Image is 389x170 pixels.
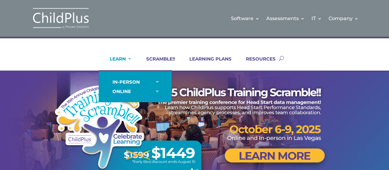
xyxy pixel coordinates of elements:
[359,141,389,170] iframe: Chat Widget
[139,56,175,71] a: SCRAMBLE!!
[231,6,260,31] a: Software
[102,56,132,71] a: LEARN
[182,56,232,71] a: LEARNING PLANS
[329,6,359,31] a: Company
[312,6,322,31] a: IT
[266,6,305,31] a: Assessments
[105,87,166,96] a: ONLINE
[238,56,276,71] a: RESOURCES
[105,77,166,87] a: IN-PERSON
